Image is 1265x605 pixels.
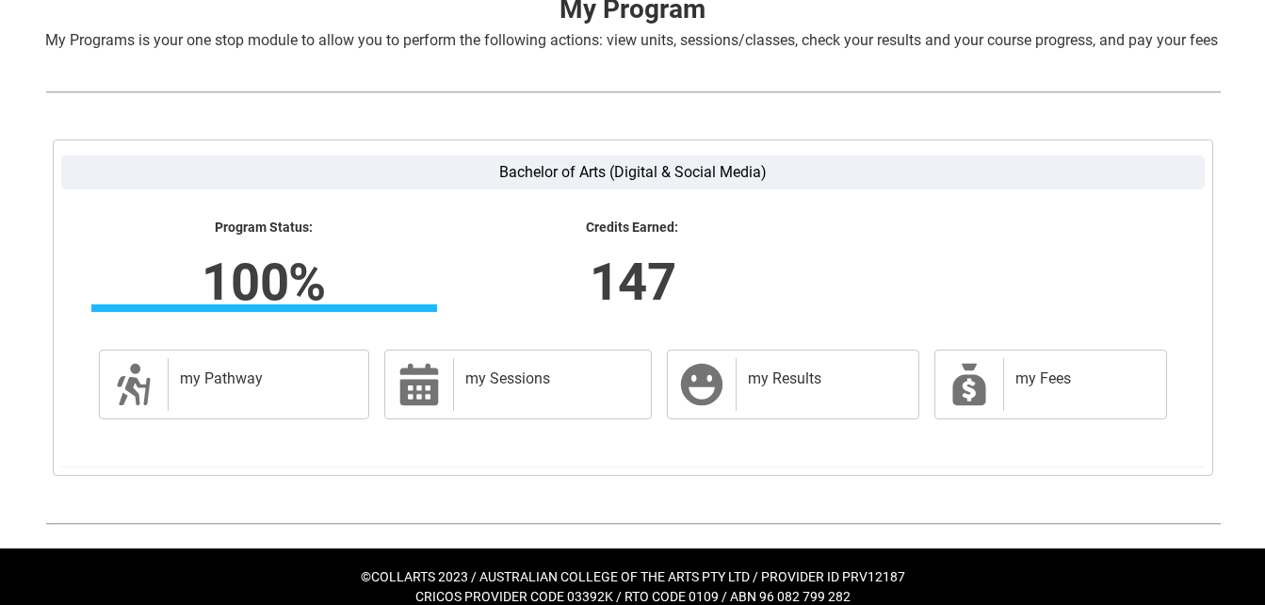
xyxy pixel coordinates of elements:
[384,350,652,419] a: my Sessions
[91,304,437,312] div: Progress Bar
[1015,369,1147,388] h2: my Fees
[180,369,350,388] h2: my Pathway
[45,82,1221,102] img: REDU_GREY_LINE
[465,369,632,388] h2: my Sessions
[667,350,918,419] a: my Results
[338,243,926,320] lightning-formatted-number: 147
[934,350,1167,419] a: my Fees
[45,514,1221,533] img: REDU_GREY_LINE
[947,362,992,407] span: My Payments
[748,369,899,388] h2: my Results
[61,155,1205,189] label: Bachelor of Arts (Digital & Social Media)
[91,220,437,237] lightning-formatted-text: Program Status:
[99,350,370,419] a: my Pathway
[460,220,805,237] lightning-formatted-text: Credits Earned:
[111,362,156,407] span: Description of icon when needed
[45,31,1218,49] span: My Programs is your one stop module to allow you to perform the following actions: view units, se...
